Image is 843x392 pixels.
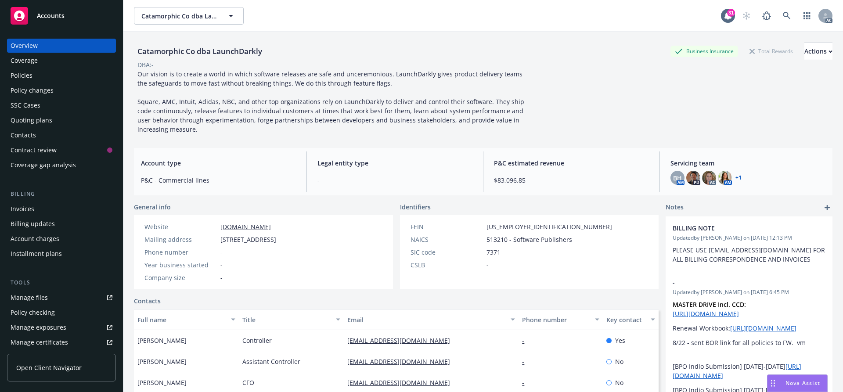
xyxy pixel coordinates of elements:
[666,216,832,271] div: BILLING NOTEUpdatedby [PERSON_NAME] on [DATE] 12:13 PMPLEASE USE [EMAIL_ADDRESS][DOMAIN_NAME] FOR...
[494,176,649,185] span: $83,096.85
[220,273,223,282] span: -
[411,260,483,270] div: CSLB
[141,11,217,21] span: Catamorphic Co dba LaunchDarkly
[11,54,38,68] div: Coverage
[144,222,217,231] div: Website
[239,309,344,330] button: Title
[11,306,55,320] div: Policy checking
[486,248,501,257] span: 7371
[11,68,32,83] div: Policies
[11,113,52,127] div: Quoting plans
[7,68,116,83] a: Policies
[778,7,796,25] a: Search
[411,222,483,231] div: FEIN
[220,235,276,244] span: [STREET_ADDRESS]
[242,336,272,345] span: Controller
[7,247,116,261] a: Installment plans
[7,306,116,320] a: Policy checking
[522,378,531,387] a: -
[673,246,827,263] span: PLEASE USE [EMAIL_ADDRESS][DOMAIN_NAME] FOR ALL BILLING CORRESPONDENCE AND INVOICES
[317,158,472,168] span: Legal entity type
[615,357,623,366] span: No
[400,202,431,212] span: Identifiers
[666,202,684,213] span: Notes
[220,260,223,270] span: -
[522,315,589,324] div: Phone number
[11,247,62,261] div: Installment plans
[137,336,187,345] span: [PERSON_NAME]
[7,4,116,28] a: Accounts
[134,296,161,306] a: Contacts
[670,46,738,57] div: Business Insurance
[242,378,254,387] span: CFO
[411,235,483,244] div: NAICS
[134,309,239,330] button: Full name
[134,202,171,212] span: General info
[673,338,825,347] p: 8/22 - sent BOR link for all policies to FW. vm
[11,158,76,172] div: Coverage gap analysis
[344,309,519,330] button: Email
[7,202,116,216] a: Invoices
[11,291,48,305] div: Manage files
[730,324,796,332] a: [URL][DOMAIN_NAME]
[804,43,832,60] button: Actions
[745,46,797,57] div: Total Rewards
[7,232,116,246] a: Account charges
[11,232,59,246] div: Account charges
[11,83,54,97] div: Policy changes
[7,158,116,172] a: Coverage gap analysis
[7,217,116,231] a: Billing updates
[522,336,531,345] a: -
[702,171,716,185] img: photo
[137,70,526,133] span: Our vision is to create a world in which software releases are safe and unceremonious. LaunchDark...
[673,278,803,287] span: -
[7,143,116,157] a: Contract review
[7,128,116,142] a: Contacts
[673,234,825,242] span: Updated by [PERSON_NAME] on [DATE] 12:13 PM
[11,98,40,112] div: SSC Cases
[673,324,825,333] p: Renewal Workbook:
[137,315,226,324] div: Full name
[11,128,36,142] div: Contacts
[37,12,65,19] span: Accounts
[673,300,746,309] strong: MASTER DRIVE Incl. CCD:
[141,176,296,185] span: P&C - Commercial lines
[7,39,116,53] a: Overview
[673,288,825,296] span: Updated by [PERSON_NAME] on [DATE] 6:45 PM
[603,309,659,330] button: Key contact
[11,320,66,334] div: Manage exposures
[670,158,825,168] span: Servicing team
[767,374,828,392] button: Nova Assist
[738,7,755,25] a: Start snowing
[494,158,649,168] span: P&C estimated revenue
[317,176,472,185] span: -
[673,173,682,183] span: BH
[522,357,531,366] a: -
[673,223,803,233] span: BILLING NOTE
[519,309,602,330] button: Phone number
[137,357,187,366] span: [PERSON_NAME]
[486,222,612,231] span: [US_EMPLOYER_IDENTIFICATION_NUMBER]
[137,60,154,69] div: DBA: -
[673,309,739,318] a: [URL][DOMAIN_NAME]
[785,379,820,387] span: Nova Assist
[735,175,742,180] a: +1
[7,54,116,68] a: Coverage
[141,158,296,168] span: Account type
[615,336,625,345] span: Yes
[7,320,116,334] a: Manage exposures
[7,190,116,198] div: Billing
[144,260,217,270] div: Year business started
[758,7,775,25] a: Report a Bug
[486,235,572,244] span: 513210 - Software Publishers
[673,362,825,380] p: [BPO Indio Submission] [DATE]-[DATE]
[347,378,457,387] a: [EMAIL_ADDRESS][DOMAIN_NAME]
[11,335,68,349] div: Manage certificates
[242,357,300,366] span: Assistant Controller
[686,171,700,185] img: photo
[220,223,271,231] a: [DOMAIN_NAME]
[767,375,778,392] div: Drag to move
[347,336,457,345] a: [EMAIL_ADDRESS][DOMAIN_NAME]
[16,363,82,372] span: Open Client Navigator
